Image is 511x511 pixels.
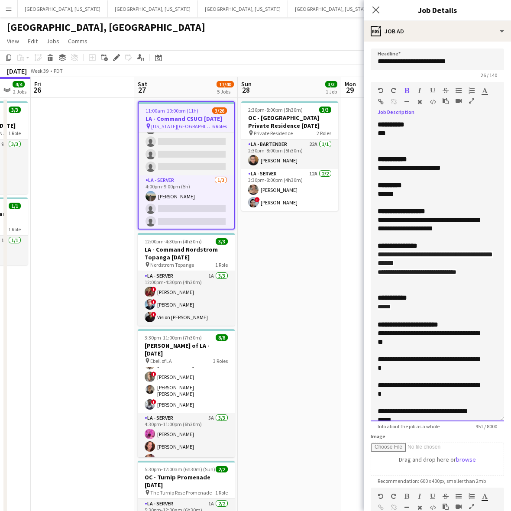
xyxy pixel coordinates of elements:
[325,81,337,87] span: 3/3
[198,0,288,17] button: [GEOGRAPHIC_DATA], [US_STATE]
[469,503,475,510] button: Fullscreen
[7,37,19,45] span: View
[33,85,41,95] span: 26
[456,493,462,500] button: Unordered List
[213,358,228,364] span: 3 Roles
[151,287,156,292] span: !
[151,123,212,129] span: [US_STATE][GEOGRAPHIC_DATA]
[139,175,234,230] app-card-role: LA - Server1/34:00pm-9:00pm (5h)[PERSON_NAME]
[145,238,202,245] span: 12:00pm-4:30pm (4h30m)
[217,81,234,87] span: 17/40
[138,246,235,261] h3: LA - Command Nordstrom Topanga [DATE]
[108,0,198,17] button: [GEOGRAPHIC_DATA], [US_STATE]
[9,107,21,113] span: 3/3
[371,423,446,430] span: Info about the job as a whole
[417,98,423,105] button: Clear Formatting
[18,0,108,17] button: [GEOGRAPHIC_DATA], [US_STATE]
[391,87,397,94] button: Redo
[13,88,26,95] div: 2 Jobs
[150,358,172,364] span: Ebell of LA
[8,226,21,233] span: 1 Role
[138,413,235,468] app-card-role: LA - Server5A3/34:30pm-11:00pm (6h30m)[PERSON_NAME][PERSON_NAME][PERSON_NAME]
[404,98,410,105] button: Horizontal Line
[371,478,493,484] span: Recommendation: 600 x 400px, smaller than 2mb
[241,169,338,211] app-card-role: LA - Server12A2/23:30pm-8:00pm (4h30m)[PERSON_NAME]![PERSON_NAME]
[404,504,410,511] button: Horizontal Line
[404,493,410,500] button: Bold
[241,101,338,211] app-job-card: 2:30pm-8:00pm (5h30m)3/3OC - [GEOGRAPHIC_DATA] Private Residence [DATE] Private Residence2 RolesL...
[138,329,235,457] app-job-card: 3:30pm-11:00pm (7h30m)8/8[PERSON_NAME] of LA - [DATE] Ebell of LA3 Roles!Isiltan AlhanLA - Server...
[430,98,436,105] button: HTML Code
[443,493,449,500] button: Strikethrough
[151,312,156,317] span: !
[3,36,23,47] a: View
[378,493,384,500] button: Undo
[139,108,234,175] app-card-role: LA - Server0/43:00pm-9:00pm (6h)
[417,493,423,500] button: Italic
[255,197,260,202] span: !
[68,37,87,45] span: Comms
[482,87,488,94] button: Text Color
[29,68,50,74] span: Week 39
[254,130,293,136] span: Private Residence
[430,87,436,94] button: Underline
[216,466,228,472] span: 2/2
[364,21,511,42] div: Job Ad
[469,97,475,104] button: Fullscreen
[34,80,41,88] span: Fri
[241,80,252,88] span: Sun
[7,67,27,75] div: [DATE]
[391,493,397,500] button: Redo
[146,107,198,114] span: 11:00am-10:00pm (11h)
[364,4,511,16] h3: Job Details
[456,97,462,104] button: Insert video
[248,107,303,113] span: 2:30pm-8:00pm (5h30m)
[145,334,202,341] span: 3:30pm-11:00pm (7h30m)
[456,87,462,94] button: Unordered List
[215,262,228,268] span: 1 Role
[443,503,449,510] button: Paste as plain text
[138,343,235,413] app-card-role: LA - Server8A4/44:30pm-9:30pm (5h)[PERSON_NAME]![PERSON_NAME][PERSON_NAME] [PERSON_NAME]![PERSON_...
[139,115,234,123] h3: LA - Command CSUCI [DATE]
[9,203,21,209] span: 1/1
[456,503,462,510] button: Insert video
[138,271,235,326] app-card-role: LA - Server1A3/312:00pm-4:30pm (4h30m)![PERSON_NAME]![PERSON_NAME]!Vision [PERSON_NAME]
[65,36,91,47] a: Comms
[216,238,228,245] span: 3/3
[343,85,356,95] span: 29
[145,466,215,472] span: 5:30pm-12:00am (6h30m) (Sun)
[138,101,235,230] app-job-card: 11:00am-10:00pm (11h)3/26LA - Command CSUCI [DATE] [US_STATE][GEOGRAPHIC_DATA]6 Roles LA - Server...
[430,493,436,500] button: Underline
[151,372,156,377] span: !
[150,262,194,268] span: Nordstrom Topanga
[150,489,212,496] span: The Turnip Rose Promenade
[345,80,356,88] span: Mon
[241,114,338,129] h3: OC - [GEOGRAPHIC_DATA] Private Residence [DATE]
[212,123,227,129] span: 6 Roles
[138,233,235,326] app-job-card: 12:00pm-4:30pm (4h30m)3/3LA - Command Nordstrom Topanga [DATE] Nordstrom Topanga1 RoleLA - Server...
[212,107,227,114] span: 3/26
[138,473,235,489] h3: OC - Turnip Promenade [DATE]
[417,87,423,94] button: Italic
[217,88,233,95] div: 5 Jobs
[240,85,252,95] span: 28
[469,493,475,500] button: Ordered List
[474,72,504,78] span: 26 / 140
[136,85,147,95] span: 27
[151,399,156,404] span: !
[43,36,63,47] a: Jobs
[378,98,384,105] button: Insert Link
[482,493,488,500] button: Text Color
[326,88,337,95] div: 1 Job
[469,423,504,430] span: 951 / 8000
[24,36,41,47] a: Edit
[317,130,331,136] span: 2 Roles
[241,139,338,169] app-card-role: LA - Bartender22A1/12:30pm-8:00pm (5h30m)[PERSON_NAME]
[46,37,59,45] span: Jobs
[443,97,449,104] button: Paste as plain text
[138,342,235,357] h3: [PERSON_NAME] of LA - [DATE]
